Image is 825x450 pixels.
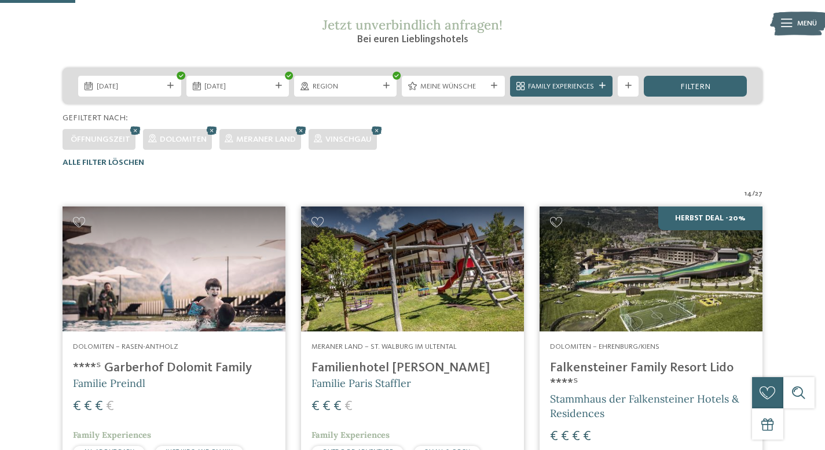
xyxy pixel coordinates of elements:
h4: ****ˢ Garberhof Dolomit Family [73,360,275,376]
img: Familienhotels gesucht? Hier findet ihr die besten! [540,206,762,331]
span: € [106,400,114,414]
img: Familienhotels gesucht? Hier findet ihr die besten! [63,206,285,331]
span: € [550,430,558,444]
span: € [84,400,92,414]
span: € [561,430,569,444]
span: Familie Preindl [73,377,145,390]
span: Bei euren Lieblingshotels [357,34,468,45]
span: / [752,189,755,199]
span: Dolomiten – Ehrenburg/Kiens [550,343,659,351]
span: Familie Paris Staffler [311,377,411,390]
span: Dolomiten [160,135,207,143]
span: Vinschgau [325,135,372,143]
span: € [95,400,103,414]
img: Familienhotels gesucht? Hier findet ihr die besten! [301,206,524,331]
span: Family Experiences [73,430,151,440]
span: 27 [755,189,762,199]
span: Jetzt unverbindlich anfragen! [322,16,503,33]
span: € [583,430,591,444]
span: € [322,400,331,414]
span: Meraner Land – St. Walburg im Ultental [311,343,457,351]
span: Family Experiences [528,82,594,92]
span: € [333,400,342,414]
h4: Falkensteiner Family Resort Lido ****ˢ [550,360,752,392]
span: Öffnungszeit [71,135,130,143]
span: Meine Wünsche [420,82,486,92]
h4: Familienhotel [PERSON_NAME] [311,360,514,376]
span: Meraner Land [236,135,296,143]
span: filtern [680,83,710,91]
span: Region [313,82,379,92]
span: Stammhaus der Falkensteiner Hotels & Residences [550,392,739,420]
span: € [344,400,353,414]
span: Alle Filter löschen [63,158,144,167]
span: 14 [745,189,752,199]
span: Gefiltert nach: [63,114,128,122]
span: Family Experiences [311,430,390,440]
span: [DATE] [97,82,163,92]
span: Dolomiten – Rasen-Antholz [73,343,178,351]
span: € [73,400,81,414]
span: € [311,400,320,414]
span: € [572,430,580,444]
span: [DATE] [204,82,270,92]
